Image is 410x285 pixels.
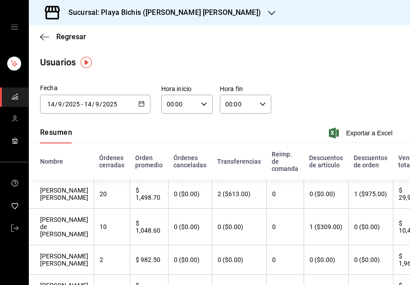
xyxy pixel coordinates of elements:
[212,245,266,275] th: 0 ($0.00)
[92,101,95,108] span: /
[212,143,266,179] th: Transferencias
[348,245,393,275] th: 0 ($0.00)
[161,86,213,92] label: Hora inicio
[130,245,168,275] th: $ 982.50
[331,128,392,138] button: Exportar a Excel
[61,7,261,18] h3: Sucursal: Playa Bichis ([PERSON_NAME] [PERSON_NAME])
[130,143,168,179] th: Orden promedio
[62,101,65,108] span: /
[40,83,150,93] div: Fecha
[348,179,393,209] th: 1 ($975.00)
[94,245,130,275] th: 2
[40,32,86,41] button: Regresar
[95,101,100,108] input: Month
[266,245,304,275] th: 0
[94,179,130,209] th: 20
[304,179,348,209] th: 0 ($0.00)
[266,143,304,179] th: Reimp. de comanda
[40,55,76,69] div: Usuarios
[168,179,212,209] th: 0 ($0.00)
[26,209,94,245] th: [PERSON_NAME] de [PERSON_NAME]
[84,101,92,108] input: Day
[65,101,80,108] input: Year
[348,143,393,179] th: Descuentos de orden
[304,245,348,275] th: 0 ($0.00)
[26,245,94,275] th: [PERSON_NAME] [PERSON_NAME]
[168,245,212,275] th: 0 ($0.00)
[26,179,94,209] th: [PERSON_NAME] [PERSON_NAME]
[55,101,58,108] span: /
[100,101,102,108] span: /
[81,101,83,108] span: -
[168,209,212,245] th: 0 ($0.00)
[304,143,348,179] th: Descuentos de artículo
[58,101,62,108] input: Month
[47,101,55,108] input: Day
[212,179,266,209] th: 2 ($613.00)
[94,143,130,179] th: Órdenes cerradas
[56,32,86,41] span: Regresar
[212,209,266,245] th: 0 ($0.00)
[94,209,130,245] th: 10
[266,209,304,245] th: 0
[304,209,348,245] th: 1 ($309.00)
[40,128,72,143] button: Resumen
[130,209,168,245] th: $ 1,048.60
[220,86,271,92] label: Hora fin
[130,179,168,209] th: $ 1,498.70
[102,101,118,108] input: Year
[40,128,72,143] div: navigation tabs
[168,143,212,179] th: Órdenes canceladas
[11,23,18,31] button: open drawer
[266,179,304,209] th: 0
[348,209,393,245] th: 0 ($0.00)
[81,57,92,68] img: Tooltip marker
[26,143,94,179] th: Nombre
